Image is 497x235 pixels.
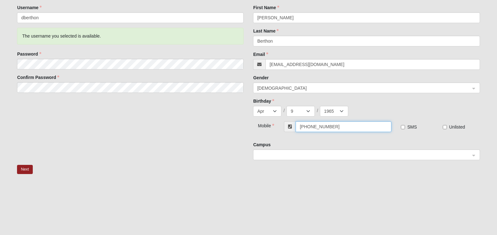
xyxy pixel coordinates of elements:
button: Next [17,165,32,174]
label: Email [253,51,268,57]
label: Confirm Password [17,74,59,81]
label: First Name [253,4,279,11]
span: / [283,107,285,114]
span: Male [257,85,470,92]
label: Password [17,51,41,57]
input: SMS [401,125,405,129]
span: / [317,107,318,114]
label: Username [17,4,42,11]
div: The username you selected is available. [17,28,244,45]
span: SMS [407,124,417,130]
label: Last Name [253,28,279,34]
span: Unlisted [449,124,465,130]
label: Birthday [253,98,274,104]
label: Campus [253,142,270,148]
input: Unlisted [443,125,447,129]
label: Gender [253,75,269,81]
div: Mobile [253,121,272,129]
